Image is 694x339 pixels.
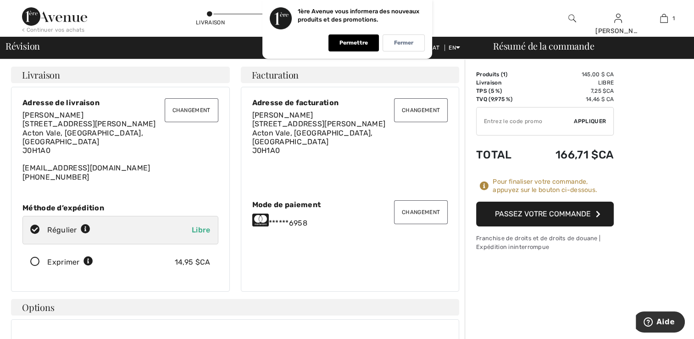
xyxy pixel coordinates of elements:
[252,111,313,119] span: [PERSON_NAME]
[476,87,529,95] td: TPS (5 %)
[482,41,688,51] div: Résumé de la commande
[22,70,60,79] span: Livraison
[529,87,614,95] td: 7,25 $CA
[476,70,529,79] td: )
[503,71,505,78] span: 1
[252,70,299,79] span: Facturation
[165,98,218,122] button: Changement
[614,14,622,23] a: Sign In
[495,209,591,218] font: Passez votre commande
[636,311,685,334] iframe: Opens a widget where you can find more information
[529,70,614,79] td: 145,00 $ CA
[476,79,529,87] td: Livraison
[192,226,211,234] span: Libre
[529,79,614,87] td: Libre
[660,13,668,24] img: Mon sac
[476,202,614,226] button: Passez votre commande
[298,8,419,23] p: 1ère Avenue vous informera des nouveaux produits et des promotions.
[449,45,456,51] font: EN
[394,40,413,46] p: Fermer
[394,98,448,122] button: Changement
[477,107,574,135] input: Promo code
[394,200,448,224] button: Changement
[252,98,448,107] div: Adresse de facturation
[22,98,218,107] div: Adresse de livraison
[476,71,505,78] font: Produits (
[476,95,529,103] td: TVQ (9,975 %)
[568,13,576,24] img: Rechercher sur le site Web
[22,111,83,119] span: [PERSON_NAME]
[47,226,77,234] font: Régulier
[47,258,79,266] font: Exprimer
[22,119,156,155] span: [STREET_ADDRESS][PERSON_NAME] Acton Vale, [GEOGRAPHIC_DATA], [GEOGRAPHIC_DATA] J0H1A0
[672,14,675,23] span: 1
[529,95,614,103] td: 14,46 $ CA
[252,119,386,155] span: [STREET_ADDRESS][PERSON_NAME] Acton Vale, [GEOGRAPHIC_DATA], [GEOGRAPHIC_DATA] J0H1A0
[339,40,368,46] p: Permettre
[476,139,529,170] td: Total
[175,257,211,268] div: 14,95 $CA
[574,117,606,125] span: Appliquer
[493,178,614,194] div: Pour finaliser votre commande, appuyez sur le bouton ci-dessous.
[476,234,614,251] div: Franchise de droits et de droits de douane | Expédition ininterrompue
[196,18,223,27] div: Livraison
[595,26,640,36] div: [PERSON_NAME]
[22,111,218,181] div: [EMAIL_ADDRESS][DOMAIN_NAME] [PHONE_NUMBER]
[529,139,614,170] td: 166,71 $CA
[6,41,40,51] span: Révision
[22,7,87,26] img: 1ère Avenue
[22,203,218,212] div: Méthode d’expédition
[11,299,459,316] h4: Options
[641,13,686,24] a: 1
[22,26,85,34] div: < Continuer vos achats
[252,200,448,209] div: Mode de paiement
[614,13,622,24] img: Mes infos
